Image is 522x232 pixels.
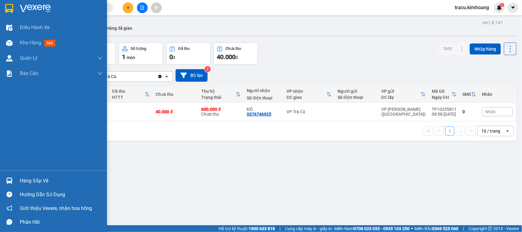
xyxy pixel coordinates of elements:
svg: open [505,129,510,133]
span: 1 [122,53,125,61]
div: Người gửi [338,89,375,94]
div: Phản hồi [20,218,102,227]
div: Chưa thu [226,47,241,51]
div: 600.000 đ [201,107,241,112]
div: Hướng dẫn sử dụng [20,190,102,199]
svg: open [164,74,169,79]
span: message [6,219,12,225]
svg: Clear value [157,74,162,79]
span: 40.000 [217,53,235,61]
span: Điều hành xe [20,24,50,31]
th: Toggle SortBy [283,86,335,103]
button: caret-down [508,2,518,13]
span: đ [235,55,238,60]
img: logo-vxr [5,4,13,13]
span: tracu.kimhoang [450,4,494,11]
span: 0 [169,53,173,61]
span: Miền Bắc [414,225,458,232]
button: Chưa thu40.000đ [213,43,258,65]
span: question-circle [6,192,12,197]
img: warehouse-icon [6,40,13,46]
span: Nhãn [486,109,496,114]
div: Số điện thoại [247,95,280,100]
div: Số lượng [131,47,146,51]
span: Miền Nam [334,225,409,232]
div: Hàng sắp về [20,176,102,185]
span: Kho hàng [20,40,41,46]
sup: 1 [500,3,504,7]
span: Báo cáo [20,69,38,77]
div: VP Trà Cú [287,109,331,114]
div: 0376746925 [247,112,271,117]
div: ĐC lấy [381,95,421,100]
span: notification [6,205,12,211]
div: TP10255811 [432,107,457,112]
span: Quản Lý [20,54,38,62]
div: 0 [463,109,476,114]
div: Chưa thu [201,107,241,117]
div: Đã thu [178,47,190,51]
span: Giới thiệu Vexere, nhận hoa hồng [20,204,92,212]
button: file-add [137,2,148,13]
button: Nhập hàng [470,43,501,54]
button: aim [151,2,162,13]
button: Số lượng1món [119,43,163,65]
span: file-add [140,6,144,10]
div: Mã GD [432,89,452,94]
img: icon-new-feature [497,5,502,10]
div: Ngày ĐH [432,95,452,100]
th: Toggle SortBy [429,86,460,103]
div: Đã thu [112,89,145,94]
strong: 1900 633 818 [249,226,275,231]
span: mới [44,40,55,47]
div: VP [PERSON_NAME] ([GEOGRAPHIC_DATA]) [381,107,426,117]
span: down [98,56,102,61]
th: Toggle SortBy [378,86,429,103]
div: SMS [463,92,471,97]
span: copyright [488,226,492,231]
span: Hỗ trợ kỹ thuật: [219,225,275,232]
img: solution-icon [6,70,13,77]
strong: 0369 525 060 [432,226,458,231]
div: VP gửi [381,89,421,94]
div: 10 / trang [481,128,500,134]
th: Toggle SortBy [460,86,479,103]
span: aim [154,6,158,10]
div: Chưa thu [156,92,195,97]
span: 1 [501,3,503,7]
span: | [463,225,464,232]
th: Toggle SortBy [109,86,153,103]
div: Thu hộ [201,89,236,94]
img: warehouse-icon [6,55,13,62]
button: SMS [439,43,457,54]
span: món [127,55,135,60]
button: 1 [445,126,454,136]
span: plus [126,6,130,10]
button: Hàng đã giao [102,21,137,36]
button: Bộ lọc [176,69,208,82]
span: Cung cấp máy in - giấy in: [285,225,333,232]
strong: 0708 023 035 - 0935 103 250 [354,226,409,231]
div: Số điện thoại [338,95,375,100]
div: Người nhận [247,88,280,93]
span: đ [173,55,175,60]
div: VP nhận [287,89,327,94]
sup: 3 [205,66,211,72]
span: down [98,71,102,76]
div: HTTT [112,95,145,100]
button: plus [123,2,133,13]
button: Đã thu0đ [166,43,210,65]
span: caret-down [510,5,516,10]
div: ĐÔ [247,107,280,112]
div: ver 1.8.147 [482,19,503,26]
span: ⚪️ [411,227,413,230]
img: warehouse-icon [6,178,13,184]
div: Trạng thái [201,95,236,100]
div: 09:58 [DATE] [432,112,457,117]
div: ĐC giao [287,95,327,100]
img: warehouse-icon [6,24,13,31]
th: Toggle SortBy [198,86,244,103]
div: 40.000 đ [156,109,195,114]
